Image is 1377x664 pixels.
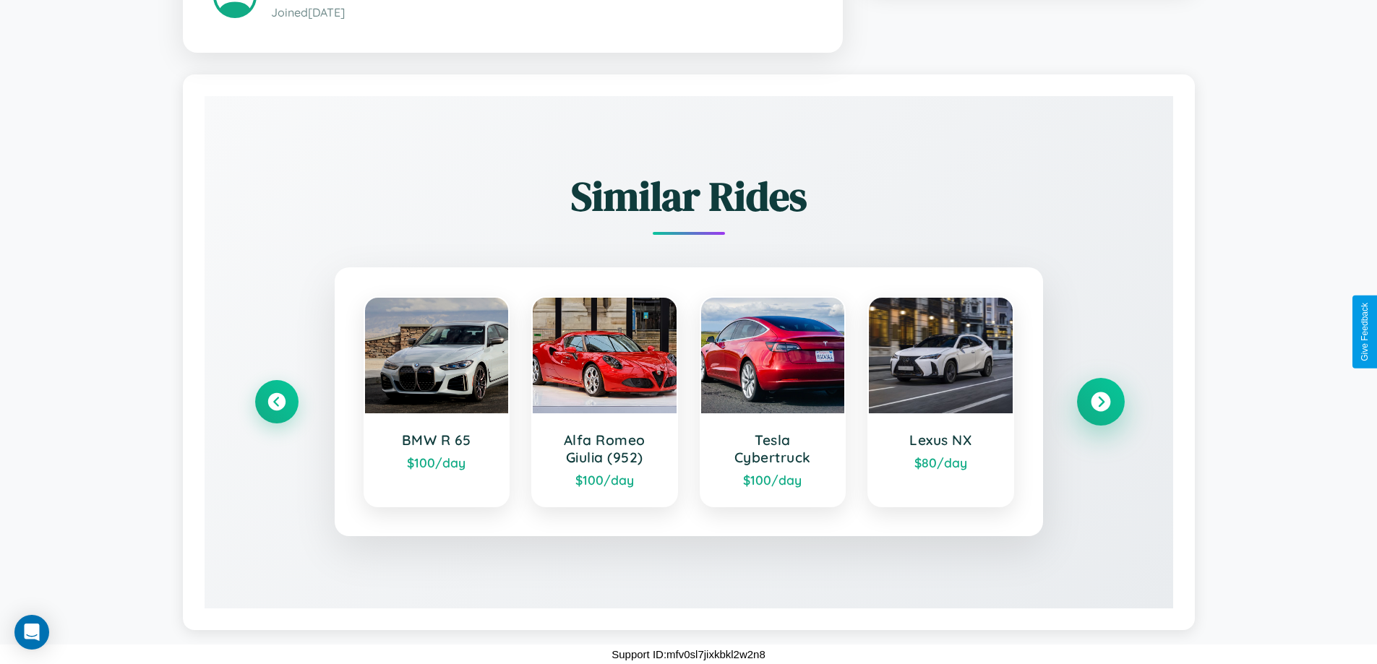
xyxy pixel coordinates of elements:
[883,431,998,449] h3: Lexus NX
[867,296,1014,507] a: Lexus NX$80/day
[531,296,678,507] a: Alfa Romeo Giulia (952)$100/day
[1360,303,1370,361] div: Give Feedback
[612,644,765,664] p: Support ID: mfv0sl7jixkbkl2w2n8
[716,472,831,488] div: $ 100 /day
[883,454,998,470] div: $ 80 /day
[379,431,494,449] h3: BMW R 65
[379,454,494,470] div: $ 100 /day
[547,431,662,466] h3: Alfa Romeo Giulia (952)
[364,296,510,507] a: BMW R 65$100/day
[547,472,662,488] div: $ 100 /day
[716,431,831,466] h3: Tesla Cybertruck
[700,296,846,507] a: Tesla Cybertruck$100/day
[255,168,1123,224] h2: Similar Rides
[271,2,812,23] p: Joined [DATE]
[14,615,49,650] div: Open Intercom Messenger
